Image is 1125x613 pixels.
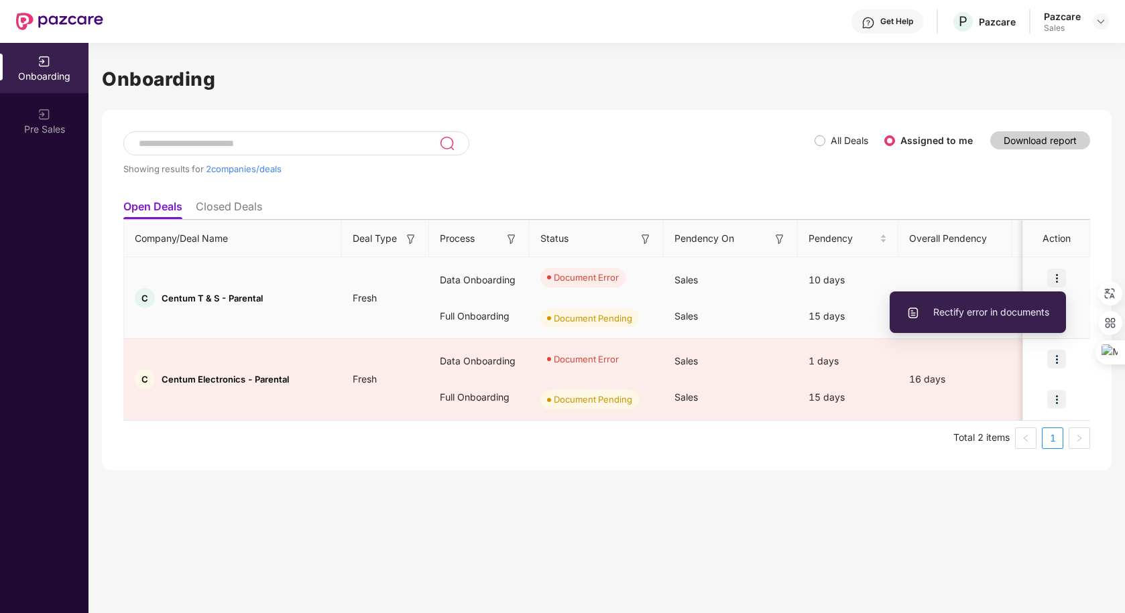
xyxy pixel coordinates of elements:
div: Sales [1044,23,1081,33]
a: 1 [1043,428,1063,448]
span: Sales [674,391,698,403]
div: 1 days [798,343,898,379]
span: Rectify error in documents [906,305,1049,320]
img: svg+xml;base64,PHN2ZyB3aWR0aD0iMTYiIGhlaWdodD0iMTYiIHZpZXdCb3g9IjAgMCAxNiAxNiIgZmlsbD0ibm9uZSIgeG... [404,232,418,246]
li: Open Deals [123,200,182,219]
img: svg+xml;base64,PHN2ZyBpZD0iVXBsb2FkX0xvZ3MiIGRhdGEtbmFtZT0iVXBsb2FkIExvZ3MiIHhtbG5zPSJodHRwOi8vd3... [906,306,920,320]
div: C [135,369,155,389]
th: Overall Pendency [898,220,1012,257]
div: Data Onboarding [429,262,530,298]
h1: Onboarding [102,64,1112,94]
li: Previous Page [1015,427,1037,449]
div: Document Error [554,271,619,284]
span: Pendency [809,231,877,246]
span: right [1075,434,1083,442]
div: Document Pending [554,393,632,406]
span: Process [440,231,475,246]
span: P [959,13,967,29]
li: Closed Deals [196,200,262,219]
li: 1 [1042,427,1063,449]
img: svg+xml;base64,PHN2ZyB3aWR0aD0iMTYiIGhlaWdodD0iMTYiIHZpZXdCb3g9IjAgMCAxNiAxNiIgZmlsbD0ibm9uZSIgeG... [505,232,518,246]
span: Fresh [342,373,388,385]
div: Get Help [880,16,913,27]
span: Sales [674,355,698,366]
img: svg+xml;base64,PHN2ZyBpZD0iRHJvcGRvd24tMzJ4MzIiIHhtbG5zPSJodHRwOi8vd3d3LnczLm9yZy8yMDAwL3N2ZyIgd2... [1096,16,1106,27]
div: [DATE] [1012,372,1113,387]
div: Pazcare [1044,10,1081,23]
span: Sales [674,274,698,285]
div: 10 days [798,262,898,298]
div: Full Onboarding [429,298,530,334]
span: left [1022,434,1030,442]
button: right [1069,427,1090,449]
div: 16 days [898,372,1012,387]
span: 2 companies/deals [206,163,282,174]
img: svg+xml;base64,PHN2ZyBpZD0iSGVscC0zMngzMiIgeG1sbnM9Imh0dHA6Ly93d3cudzMub3JnLzIwMDAvc3ZnIiB3aWR0aD... [862,16,875,29]
div: 15 days [798,379,898,415]
th: Company/Deal Name [124,220,342,257]
img: icon [1047,350,1066,368]
div: Document Error [554,352,619,366]
img: icon [1047,269,1066,287]
span: Status [540,231,569,246]
div: C [135,288,155,308]
span: Centum Electronics - Parental [162,374,289,385]
span: Sales [674,310,698,322]
img: New Pazcare Logo [16,13,103,30]
span: Centum T & S - Parental [162,293,263,303]
li: Total 2 items [953,427,1010,449]
th: Pendency [798,220,898,257]
label: Assigned to me [900,135,973,146]
div: Showing results for [123,163,815,174]
span: Fresh [342,292,388,303]
div: Document Pending [554,312,632,325]
th: Payment Done [1012,220,1113,257]
img: svg+xml;base64,PHN2ZyB3aWR0aD0iMjAiIGhlaWdodD0iMjAiIHZpZXdCb3g9IjAgMCAyMCAyMCIgZmlsbD0ibm9uZSIgeG... [38,108,51,121]
span: Pendency On [674,231,734,246]
li: Next Page [1069,427,1090,449]
label: All Deals [831,135,868,146]
button: left [1015,427,1037,449]
img: svg+xml;base64,PHN2ZyB3aWR0aD0iMjAiIGhlaWdodD0iMjAiIHZpZXdCb3g9IjAgMCAyMCAyMCIgZmlsbD0ibm9uZSIgeG... [38,55,51,68]
img: svg+xml;base64,PHN2ZyB3aWR0aD0iMjQiIGhlaWdodD0iMjUiIHZpZXdCb3g9IjAgMCAyNCAyNSIgZmlsbD0ibm9uZSIgeG... [439,135,455,151]
div: Data Onboarding [429,343,530,379]
img: icon [1047,390,1066,409]
th: Action [1023,220,1090,257]
button: Download report [990,131,1090,149]
img: svg+xml;base64,PHN2ZyB3aWR0aD0iMTYiIGhlaWdodD0iMTYiIHZpZXdCb3g9IjAgMCAxNiAxNiIgZmlsbD0ibm9uZSIgeG... [773,232,786,246]
img: svg+xml;base64,PHN2ZyB3aWR0aD0iMTYiIGhlaWdodD0iMTYiIHZpZXdCb3g9IjAgMCAxNiAxNiIgZmlsbD0ibm9uZSIgeG... [639,232,652,246]
div: 15 days [798,298,898,334]
span: Deal Type [353,231,397,246]
div: Pazcare [979,15,1016,28]
div: Full Onboarding [429,379,530,415]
